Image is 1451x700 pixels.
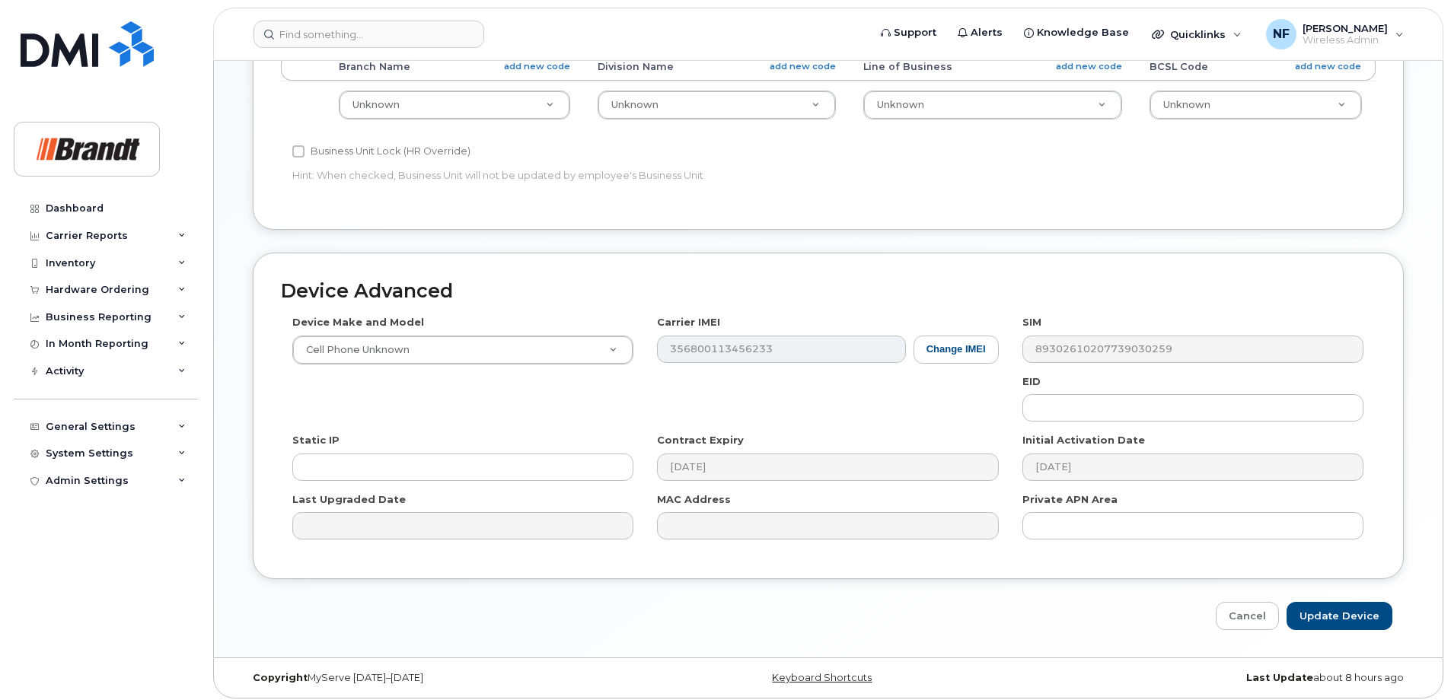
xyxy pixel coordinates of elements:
[1295,60,1361,73] a: add new code
[770,60,836,73] a: add new code
[947,17,1013,48] a: Alerts
[253,672,308,683] strong: Copyright
[864,91,1121,119] a: Unknown
[1303,22,1388,34] span: [PERSON_NAME]
[325,53,584,81] th: Branch Name
[292,145,305,157] input: Business Unit Lock (HR Override)
[297,343,410,357] span: Cell Phone Unknown
[292,315,424,329] label: Device Make and Model
[1022,374,1041,389] label: EID
[292,433,340,447] label: Static IP
[1013,17,1140,48] a: Knowledge Base
[241,672,633,684] div: MyServe [DATE]–[DATE]
[292,142,470,161] label: Business Unit Lock (HR Override)
[1037,25,1129,40] span: Knowledge Base
[1303,34,1388,46] span: Wireless Admin
[1216,602,1279,630] a: Cancel
[1136,53,1376,81] th: BCSL Code
[1163,99,1210,110] span: Unknown
[657,433,744,447] label: Contract Expiry
[1246,672,1313,683] strong: Last Update
[1022,433,1145,447] label: Initial Activation Date
[657,492,731,507] label: MAC Address
[870,17,947,48] a: Support
[254,21,484,48] input: Find something...
[292,168,999,183] p: Hint: When checked, Business Unit will not be updated by employee's Business Unit
[1056,60,1122,73] a: add new code
[340,91,569,119] a: Unknown
[1141,19,1252,49] div: Quicklinks
[352,99,400,110] span: Unknown
[598,91,835,119] a: Unknown
[1022,315,1041,329] label: SIM
[584,53,850,81] th: Division Name
[1022,492,1118,507] label: Private APN Area
[1170,28,1226,40] span: Quicklinks
[1255,19,1414,49] div: Noah Fouillard
[1024,672,1415,684] div: about 8 hours ago
[611,99,659,110] span: Unknown
[1273,25,1290,43] span: NF
[657,315,720,329] label: Carrier IMEI
[1287,602,1392,630] input: Update Device
[293,336,633,364] a: Cell Phone Unknown
[772,672,872,683] a: Keyboard Shortcuts
[914,336,999,364] button: Change IMEI
[971,25,1003,40] span: Alerts
[281,281,1376,302] h2: Device Advanced
[877,99,924,110] span: Unknown
[292,492,406,507] label: Last Upgraded Date
[894,25,936,40] span: Support
[1150,91,1361,119] a: Unknown
[504,60,570,73] a: add new code
[850,53,1136,81] th: Line of Business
